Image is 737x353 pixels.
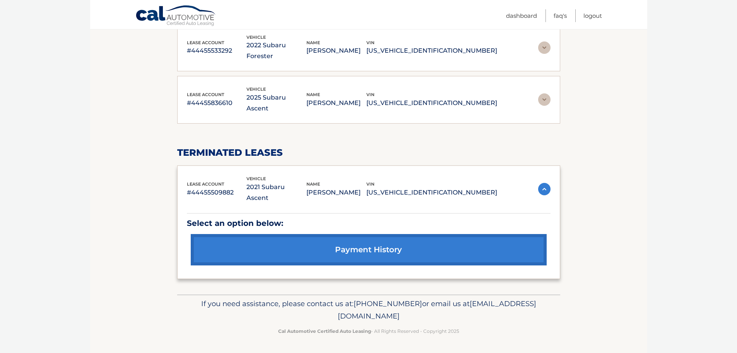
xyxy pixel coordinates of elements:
span: vehicle [246,34,266,40]
p: #44455836610 [187,98,247,108]
p: 2022 Subaru Forester [246,40,306,62]
span: name [306,92,320,97]
span: lease account [187,181,224,187]
img: accordion-rest.svg [538,93,551,106]
p: 2025 Subaru Ascent [246,92,306,114]
p: #44455509882 [187,187,247,198]
span: vehicle [246,176,266,181]
a: Dashboard [506,9,537,22]
strong: Cal Automotive Certified Auto Leasing [278,328,371,334]
a: Logout [583,9,602,22]
span: vin [366,92,374,97]
a: payment history [191,234,547,265]
p: [PERSON_NAME] [306,98,366,108]
a: FAQ's [554,9,567,22]
p: [US_VEHICLE_IDENTIFICATION_NUMBER] [366,187,497,198]
p: [PERSON_NAME] [306,45,366,56]
h2: terminated leases [177,147,560,158]
span: lease account [187,40,224,45]
p: [US_VEHICLE_IDENTIFICATION_NUMBER] [366,98,497,108]
p: Select an option below: [187,217,551,230]
p: [PERSON_NAME] [306,187,366,198]
span: vehicle [246,86,266,92]
span: vin [366,40,374,45]
a: Cal Automotive [135,5,217,28]
img: accordion-rest.svg [538,41,551,54]
p: #44455533292 [187,45,247,56]
span: name [306,40,320,45]
p: 2021 Subaru Ascent [246,182,306,203]
span: [PHONE_NUMBER] [354,299,422,308]
span: name [306,181,320,187]
p: If you need assistance, please contact us at: or email us at [182,298,555,322]
span: vin [366,181,374,187]
p: [US_VEHICLE_IDENTIFICATION_NUMBER] [366,45,497,56]
img: accordion-active.svg [538,183,551,195]
p: - All Rights Reserved - Copyright 2025 [182,327,555,335]
span: lease account [187,92,224,97]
